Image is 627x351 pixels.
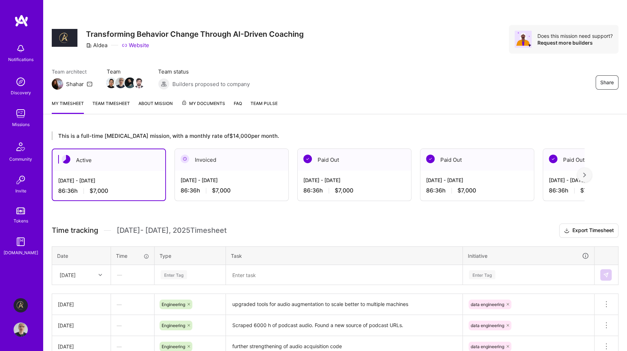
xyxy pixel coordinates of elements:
[162,344,185,349] span: Engineering
[162,302,185,307] span: Engineering
[12,298,30,312] a: Aldea: Transforming Behavior Change Through AI-Driven Coaching
[426,155,435,163] img: Paid Out
[111,295,154,314] div: —
[125,77,135,88] img: Team Member Avatar
[138,100,173,114] a: About Mission
[564,227,570,235] i: icon Download
[155,246,226,265] th: Type
[251,100,278,114] a: Team Pulse
[58,177,160,184] div: [DATE] - [DATE]
[181,187,283,194] div: 86:36 h
[98,273,102,277] i: icon Chevron
[227,316,462,335] textarea: Scraped 6000 h of podcast audio. Found a new source of podcast URLs.
[52,78,63,90] img: Team Architect
[515,31,532,48] img: Avatar
[12,322,30,337] a: User Avatar
[14,41,28,56] img: bell
[596,75,618,90] button: Share
[469,269,495,280] div: Enter Tag
[303,187,405,194] div: 86:36 h
[537,39,613,46] div: Request more builders
[107,77,116,89] a: Team Member Avatar
[117,226,227,235] span: [DATE] - [DATE] , 2025 Timesheet
[162,323,185,328] span: Engineering
[583,172,586,177] img: right
[62,155,70,164] img: Active
[14,235,28,249] img: guide book
[227,295,462,314] textarea: upgraded tools for audio augmentation to scale better to multiple machines
[161,269,187,280] div: Enter Tag
[52,100,84,114] a: My timesheet
[58,187,160,195] div: 86:36 h
[181,155,189,163] img: Invoiced
[15,187,26,195] div: Invite
[12,138,29,155] img: Community
[52,131,585,140] div: This is a full-time [MEDICAL_DATA] mission, with a monthly rate of $14,000 per month.
[111,265,154,284] div: —
[234,100,242,114] a: FAQ
[52,226,98,235] span: Time tracking
[86,41,107,49] div: Aldea
[92,100,130,114] a: Team timesheet
[90,187,108,195] span: $7,000
[12,121,30,128] div: Missions
[52,246,111,265] th: Date
[52,68,92,75] span: Team architect
[58,322,105,329] div: [DATE]
[58,343,105,350] div: [DATE]
[86,42,92,48] i: icon CompanyGray
[8,56,34,63] div: Notifications
[4,249,38,256] div: [DOMAIN_NAME]
[549,155,557,163] img: Paid Out
[14,322,28,337] img: User Avatar
[107,68,144,75] span: Team
[600,79,614,86] span: Share
[158,78,170,90] img: Builders proposed to company
[87,81,92,87] i: icon Mail
[468,252,589,260] div: Initiative
[172,80,250,88] span: Builders proposed to company
[471,302,504,307] span: data engineering
[11,89,31,96] div: Discovery
[86,30,304,39] h3: Transforming Behavior Change Through AI-Driven Coaching
[181,100,225,107] span: My Documents
[116,252,149,260] div: Time
[426,176,528,184] div: [DATE] - [DATE]
[181,100,225,114] a: My Documents
[14,217,28,225] div: Tokens
[60,271,76,279] div: [DATE]
[335,187,353,194] span: $7,000
[14,106,28,121] img: teamwork
[303,176,405,184] div: [DATE] - [DATE]
[175,149,288,171] div: Invoiced
[122,41,149,49] a: Website
[66,80,84,88] div: Shahar
[181,176,283,184] div: [DATE] - [DATE]
[298,149,411,171] div: Paid Out
[58,301,105,308] div: [DATE]
[537,32,613,39] div: Does this mission need support?
[14,298,28,312] img: Aldea: Transforming Behavior Change Through AI-Driven Coaching
[457,187,476,194] span: $7,000
[52,149,165,171] div: Active
[426,187,528,194] div: 86:36 h
[116,77,125,89] a: Team Member Avatar
[125,77,135,89] a: Team Member Avatar
[14,75,28,89] img: discovery
[158,68,250,75] span: Team status
[14,14,29,27] img: logo
[212,187,231,194] span: $7,000
[115,77,126,88] img: Team Member Avatar
[603,272,609,278] img: Submit
[559,224,618,238] button: Export Timesheet
[303,155,312,163] img: Paid Out
[14,173,28,187] img: Invite
[16,207,25,214] img: tokens
[226,246,463,265] th: Task
[580,187,599,194] span: $7,000
[111,316,154,335] div: —
[471,344,504,349] span: data engineering
[420,149,534,171] div: Paid Out
[52,29,77,47] img: Company Logo
[134,77,145,88] img: Team Member Avatar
